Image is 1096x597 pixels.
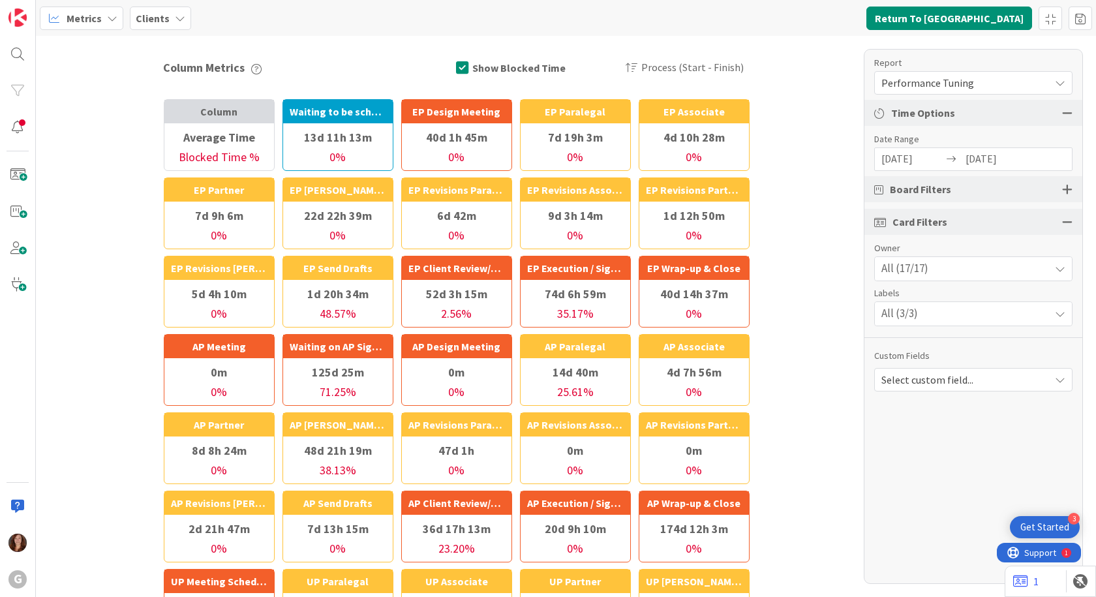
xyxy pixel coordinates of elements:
[639,439,749,461] div: 0m
[402,461,511,483] div: 0 %
[521,178,630,202] div: EP Revisions Associate
[402,540,511,562] div: 23.20 %
[521,335,630,358] div: AP Paralegal
[521,126,630,148] div: 7d 19h 3m
[283,570,393,593] div: UP Paralegal
[521,413,630,436] div: AP Revisions Associate
[283,178,393,202] div: EP [PERSON_NAME]/[PERSON_NAME]
[67,10,102,26] span: Metrics
[639,148,749,170] div: 0 %
[881,74,1043,92] span: Performance Tuning
[27,2,59,18] span: Support
[521,305,630,327] div: 35.17 %
[521,226,630,249] div: 0 %
[164,439,274,461] div: 8d 8h 24m
[283,461,393,483] div: 38.13 %
[283,305,393,327] div: 48.57 %
[283,204,393,226] div: 22d 22h 39m
[881,148,943,170] input: From
[164,540,274,562] div: 0 %
[283,540,393,562] div: 0 %
[521,439,630,461] div: 0m
[402,256,511,280] div: EP Client Review/Draft Review Meeting
[881,305,918,322] span: All (3/3)
[639,413,749,436] div: AP Revisions Partner
[402,226,511,249] div: 0 %
[521,256,630,280] div: EP Execution / Signing
[164,283,274,305] div: 5d 4h 10m
[163,55,245,80] span: Column Metrics
[8,8,27,27] img: Visit kanbanzone.com
[1013,574,1039,589] a: 1
[521,204,630,226] div: 9d 3h 14m
[874,241,1059,255] span: Owner
[164,570,274,593] div: UP Meeting Scheduled
[283,226,393,249] div: 0 %
[402,305,511,327] div: 2.56 %
[521,283,630,305] div: 74d 6h 59m
[639,283,749,305] div: 40d 14h 37m
[402,100,511,123] div: EP Design Meeting
[283,335,393,358] div: Waiting on AP Signed EL
[874,132,1059,146] div: Date Range
[641,55,744,80] span: Process (Start - Finish)
[164,256,274,280] div: EP Revisions [PERSON_NAME]/[PERSON_NAME]
[890,181,951,197] span: Board Filters
[164,383,274,405] div: 0 %
[164,517,274,540] div: 2d 21h 47m
[283,517,393,540] div: 7d 13h 15m
[639,204,749,226] div: 1d 12h 50m
[136,12,170,25] b: Clients
[164,226,274,249] div: 0 %
[521,461,630,483] div: 0 %
[472,58,566,78] span: Show Blocked Time
[283,413,393,436] div: AP [PERSON_NAME]/[PERSON_NAME]
[164,335,274,358] div: AP Meeting
[639,491,749,515] div: AP Wrap-up & Close
[164,204,274,226] div: 7d 9h 6m
[164,491,274,515] div: AP Revisions [PERSON_NAME]/[PERSON_NAME]
[881,371,1043,389] span: Select custom field...
[639,570,749,593] div: UP [PERSON_NAME]/[PERSON_NAME]
[164,361,274,383] div: 0m
[639,126,749,148] div: 4d 10h 28m
[283,439,393,461] div: 48d 21h 19m
[521,570,630,593] div: UP Partner
[521,383,630,405] div: 25.61 %
[283,491,393,515] div: AP Send Drafts
[521,540,630,562] div: 0 %
[402,439,511,461] div: 47d 1h
[639,517,749,540] div: 174d 12h 3m
[521,361,630,383] div: 14d 40m
[402,383,511,405] div: 0 %
[402,335,511,358] div: AP Design Meeting
[164,413,274,436] div: AP Partner
[164,100,274,123] div: Column
[8,570,27,589] div: G
[164,148,274,170] div: Blocked Time %
[639,383,749,405] div: 0 %
[8,534,27,552] img: CA
[402,126,511,148] div: 40d 1h 45m
[639,361,749,383] div: 4d 7h 56m
[639,335,749,358] div: AP Associate
[283,361,393,383] div: 125d 25m
[639,256,749,280] div: EP Wrap-up & Close
[164,461,274,483] div: 0 %
[283,148,393,170] div: 0 %
[402,413,511,436] div: AP Revisions Paralegal
[402,148,511,170] div: 0 %
[639,540,749,562] div: 0 %
[874,56,1059,70] div: Report
[1020,521,1069,534] div: Get Started
[283,256,393,280] div: EP Send Drafts
[402,204,511,226] div: 6d 42m
[402,517,511,540] div: 36d 17h 13m
[521,517,630,540] div: 20d 9h 10m
[966,148,1027,170] input: To
[164,178,274,202] div: EP Partner
[164,305,274,327] div: 0 %
[402,491,511,515] div: AP Client Review/Draft Review Meeting
[891,105,955,121] span: Time Options
[639,226,749,249] div: 0 %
